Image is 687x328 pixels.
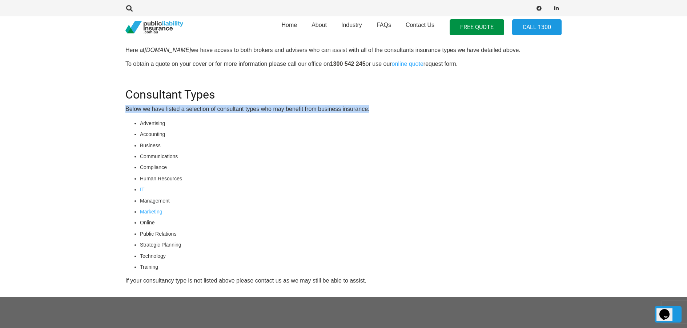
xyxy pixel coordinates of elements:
li: Compliance [140,163,562,171]
h2: Consultant Types [125,79,562,101]
a: About [304,14,334,40]
span: Home [281,22,297,28]
a: Back to top [655,306,682,323]
a: IT [140,187,144,192]
span: About [312,22,327,28]
a: Call 1300 [512,19,562,36]
li: Accounting [140,130,562,138]
a: pli_logotransparent [125,21,183,34]
a: Industry [334,14,369,40]
a: online quote [392,61,423,67]
li: Human Resources [140,175,562,183]
li: Public Relations [140,230,562,238]
li: Online [140,219,562,227]
strong: 1300 542 245 [330,61,366,67]
li: Communications [140,152,562,160]
li: Management [140,197,562,205]
iframe: chat widget [656,299,680,321]
a: Marketing [140,209,162,215]
li: Strategic Planning [140,241,562,249]
a: Home [274,14,304,40]
li: Training [140,263,562,271]
a: Search [122,5,137,12]
span: Contact Us [406,22,434,28]
span: FAQs [377,22,391,28]
a: LinkedIn [551,3,562,13]
li: Advertising [140,119,562,127]
a: Facebook [534,3,544,13]
p: Below we have listed a selection of consultant types who may benefit from business insurance: [125,105,562,113]
p: Here at we have access to both brokers and advisers who can assist with all of the consultants in... [125,46,562,54]
p: If your consultancy type is not listed above please contact us as we may still be able to assist. [125,277,562,285]
a: Contact Us [398,14,442,40]
span: Industry [341,22,362,28]
a: FREE QUOTE [450,19,504,36]
p: To obtain a quote on your cover or for more information please call our office on or use our requ... [125,60,562,68]
i: [DOMAIN_NAME] [144,47,191,53]
li: Business [140,141,562,149]
a: FAQs [369,14,398,40]
li: Technology [140,252,562,260]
